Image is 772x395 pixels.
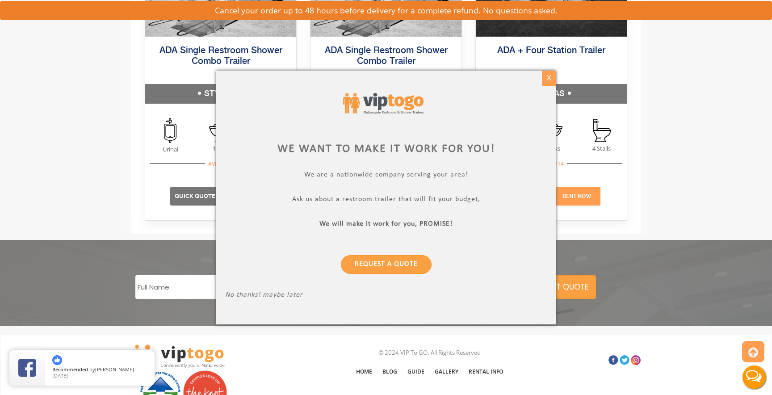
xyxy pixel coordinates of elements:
[319,220,453,227] b: We will make it work for you, PROMISE!
[52,355,62,365] img: thumbs up icon
[52,372,68,379] span: [DATE]
[52,367,147,373] span: by
[225,171,547,181] p: We are a nationwide company serving your area!
[18,359,36,377] img: Review Rating
[225,195,547,206] p: Ask us about a restroom trailer that will fit your budget,
[542,71,556,86] div: X
[341,255,432,274] a: Request a Quote
[225,291,547,301] p: No thanks! maybe later
[95,366,134,373] span: [PERSON_NAME]
[52,366,88,373] span: Recommended
[736,359,772,395] button: Live Chat
[343,93,424,113] img: viptogo logo
[225,141,547,157] div: We want to make it work for you!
